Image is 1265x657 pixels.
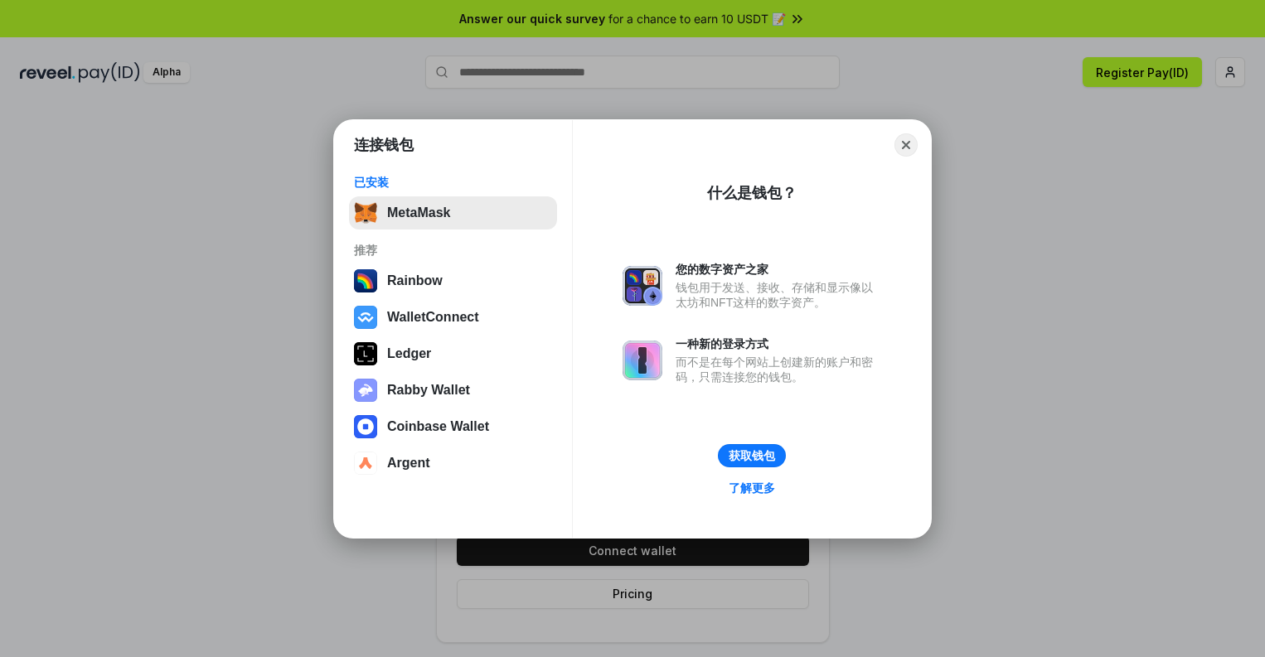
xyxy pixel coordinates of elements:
img: svg+xml,%3Csvg%20xmlns%3D%22http%3A%2F%2Fwww.w3.org%2F2000%2Fsvg%22%20width%3D%2228%22%20height%3... [354,342,377,365]
img: svg+xml,%3Csvg%20width%3D%2228%22%20height%3D%2228%22%20viewBox%3D%220%200%2028%2028%22%20fill%3D... [354,415,377,438]
button: Rabby Wallet [349,374,557,407]
div: 您的数字资产之家 [676,262,881,277]
img: svg+xml,%3Csvg%20width%3D%2228%22%20height%3D%2228%22%20viewBox%3D%220%200%2028%2028%22%20fill%3D... [354,306,377,329]
div: 什么是钱包？ [707,183,797,203]
h1: 连接钱包 [354,135,414,155]
div: 而不是在每个网站上创建新的账户和密码，只需连接您的钱包。 [676,355,881,384]
div: WalletConnect [387,310,479,325]
button: 获取钱包 [718,444,786,467]
div: Argent [387,456,430,471]
button: Ledger [349,337,557,370]
div: 一种新的登录方式 [676,336,881,351]
div: 已安装 [354,175,552,190]
div: MetaMask [387,205,450,220]
div: Coinbase Wallet [387,419,489,434]
button: WalletConnect [349,301,557,334]
img: svg+xml,%3Csvg%20xmlns%3D%22http%3A%2F%2Fwww.w3.org%2F2000%2Fsvg%22%20fill%3D%22none%22%20viewBox... [354,379,377,402]
img: svg+xml,%3Csvg%20xmlns%3D%22http%3A%2F%2Fwww.w3.org%2F2000%2Fsvg%22%20fill%3D%22none%22%20viewBox... [623,341,662,380]
div: 获取钱包 [729,448,775,463]
div: 了解更多 [729,481,775,495]
div: 钱包用于发送、接收、存储和显示像以太坊和NFT这样的数字资产。 [676,280,881,310]
a: 了解更多 [719,477,785,499]
button: MetaMask [349,196,557,229]
div: Rainbow [387,273,443,288]
img: svg+xml,%3Csvg%20xmlns%3D%22http%3A%2F%2Fwww.w3.org%2F2000%2Fsvg%22%20fill%3D%22none%22%20viewBox... [623,266,662,306]
div: 推荐 [354,243,552,258]
img: svg+xml,%3Csvg%20width%3D%2228%22%20height%3D%2228%22%20viewBox%3D%220%200%2028%2028%22%20fill%3D... [354,452,377,475]
button: Close [894,133,918,157]
div: Rabby Wallet [387,383,470,398]
img: svg+xml,%3Csvg%20width%3D%22120%22%20height%3D%22120%22%20viewBox%3D%220%200%20120%20120%22%20fil... [354,269,377,292]
div: Ledger [387,346,431,361]
img: svg+xml,%3Csvg%20fill%3D%22none%22%20height%3D%2233%22%20viewBox%3D%220%200%2035%2033%22%20width%... [354,201,377,225]
button: Coinbase Wallet [349,410,557,443]
button: Rainbow [349,264,557,297]
button: Argent [349,447,557,480]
